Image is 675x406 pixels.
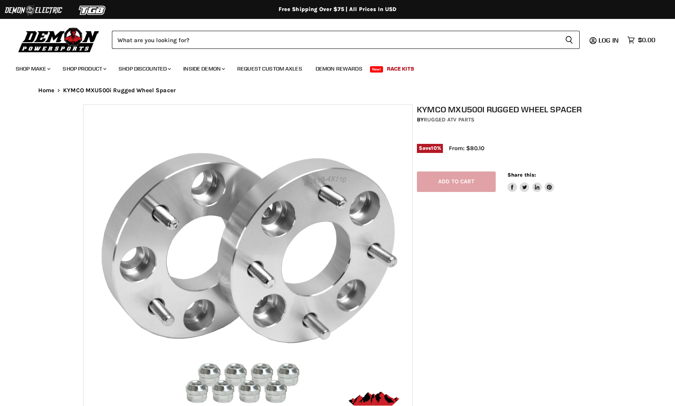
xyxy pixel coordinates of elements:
[449,145,484,152] span: From: $80.10
[112,31,559,49] input: Search
[424,116,474,123] a: Rugged ATV Parts
[10,61,55,77] a: Shop Make
[595,37,623,44] a: Log in
[417,104,597,114] h1: KYMCO MXU500i Rugged Wheel Spacer
[508,172,536,178] span: Share this:
[559,31,580,49] button: Search
[599,36,619,44] span: Log in
[22,6,653,13] div: Free Shipping Over $75 | All Prices In USD
[4,3,63,18] img: Demon Electric Logo 2
[113,61,176,77] a: Shop Discounted
[623,34,659,46] a: $0.00
[112,31,580,49] form: Product
[22,87,653,94] nav: Breadcrumbs
[16,26,102,54] img: Demon Powersports
[638,36,655,44] span: $0.00
[381,61,420,77] a: Race Kits
[417,115,597,124] div: by
[38,87,55,94] a: Home
[63,87,176,94] span: KYMCO MXU500i Rugged Wheel Spacer
[57,61,111,77] a: Shop Product
[310,61,368,77] a: Demon Rewards
[231,61,308,77] a: Request Custom Axles
[431,145,437,151] span: 10
[177,61,230,77] a: Inside Demon
[63,3,122,18] img: TGB Logo 2
[370,66,383,73] span: New!
[417,144,443,153] span: Save %
[10,58,653,77] ul: Main menu
[508,171,554,192] aside: Share this:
